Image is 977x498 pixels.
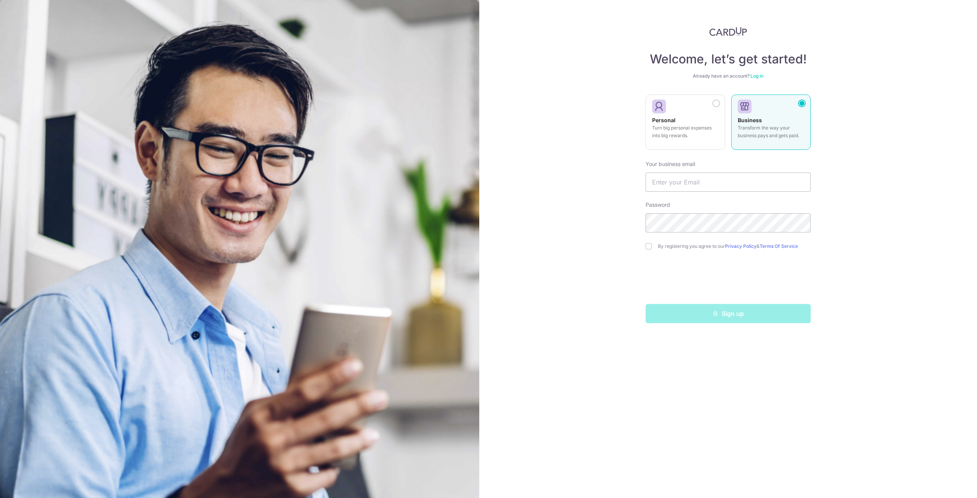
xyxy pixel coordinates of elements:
a: Business Transform the way your business pays and gets paid. [731,95,811,154]
label: Password [646,201,670,209]
label: Your business email [646,160,695,168]
strong: Business [738,117,762,123]
strong: Personal [652,117,676,123]
p: Turn big personal expenses into big rewards. [652,124,719,139]
h4: Welcome, let’s get started! [646,51,811,67]
img: CardUp Logo [709,27,747,36]
label: By registering you agree to our & [658,243,811,249]
a: Log in [750,73,763,79]
a: Privacy Policy [725,243,757,249]
input: Enter your Email [646,173,811,192]
a: Terms Of Service [760,243,798,249]
a: Personal Turn big personal expenses into big rewards. [646,95,725,154]
div: Already have an account? [646,73,811,79]
p: Transform the way your business pays and gets paid. [738,124,804,139]
iframe: reCAPTCHA [670,265,787,295]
